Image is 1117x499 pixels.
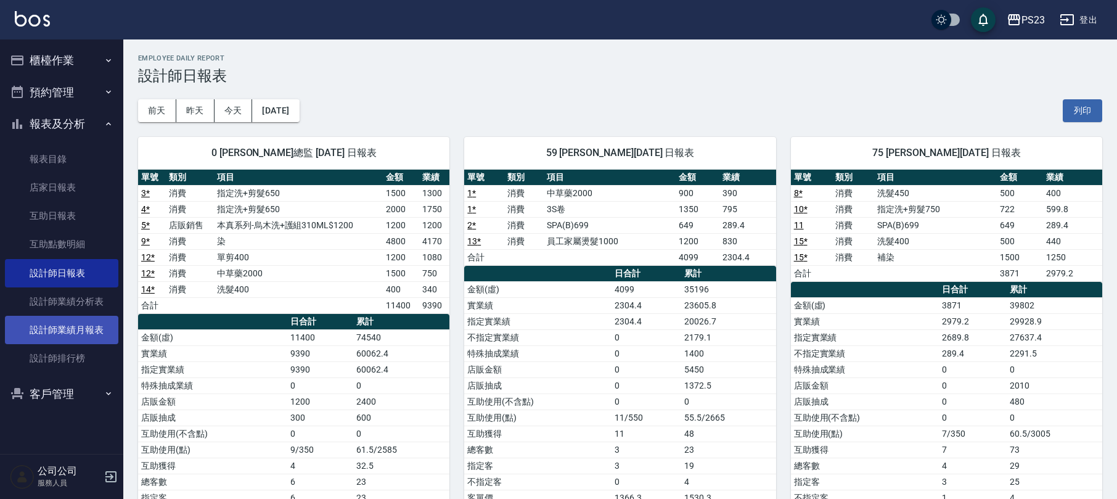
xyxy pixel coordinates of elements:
[464,361,612,377] td: 店販金額
[5,344,118,373] a: 設計師排行榜
[612,442,681,458] td: 3
[791,474,939,490] td: 指定客
[1063,99,1102,122] button: 列印
[5,202,118,230] a: 互助日報表
[214,265,383,281] td: 中草藥2000
[719,233,775,249] td: 830
[138,345,287,361] td: 實業績
[138,67,1102,85] h3: 設計師日報表
[15,11,50,27] img: Logo
[1007,458,1102,474] td: 29
[353,345,449,361] td: 60062.4
[791,345,939,361] td: 不指定實業績
[681,394,775,410] td: 0
[681,458,775,474] td: 19
[287,474,353,490] td: 6
[681,426,775,442] td: 48
[1021,12,1045,28] div: PS23
[138,394,287,410] td: 店販金額
[383,201,419,217] td: 2000
[1043,185,1102,201] td: 400
[215,99,253,122] button: 今天
[287,426,353,442] td: 0
[464,442,612,458] td: 總客數
[791,329,939,345] td: 指定實業績
[939,458,1007,474] td: 4
[612,297,681,313] td: 2304.4
[719,170,775,186] th: 業績
[612,313,681,329] td: 2304.4
[1007,410,1102,426] td: 0
[464,426,612,442] td: 互助獲得
[287,458,353,474] td: 4
[176,99,215,122] button: 昨天
[681,297,775,313] td: 23605.8
[791,313,939,329] td: 實業績
[676,233,719,249] td: 1200
[138,410,287,426] td: 店販抽成
[138,170,166,186] th: 單號
[464,474,612,490] td: 不指定客
[5,108,118,140] button: 報表及分析
[681,410,775,426] td: 55.5/2665
[806,147,1087,159] span: 75 [PERSON_NAME][DATE] 日報表
[1007,426,1102,442] td: 60.5/3005
[479,147,761,159] span: 59 [PERSON_NAME][DATE] 日報表
[1002,7,1050,33] button: PS23
[791,377,939,394] td: 店販金額
[214,233,383,249] td: 染
[464,170,504,186] th: 單號
[681,266,775,282] th: 累計
[5,259,118,287] a: 設計師日報表
[1007,394,1102,410] td: 480
[287,329,353,345] td: 11400
[252,99,299,122] button: [DATE]
[383,265,419,281] td: 1500
[287,314,353,330] th: 日合計
[874,249,997,265] td: 補染
[419,201,450,217] td: 1750
[214,249,383,265] td: 單剪400
[166,233,214,249] td: 消費
[939,345,1007,361] td: 289.4
[10,464,35,489] img: Person
[612,394,681,410] td: 0
[719,185,775,201] td: 390
[939,282,1007,298] th: 日合計
[419,217,450,233] td: 1200
[464,377,612,394] td: 店販抽成
[1043,265,1102,281] td: 2979.2
[138,377,287,394] td: 特殊抽成業績
[138,361,287,377] td: 指定實業績
[353,314,449,330] th: 累計
[464,170,775,266] table: a dense table
[676,170,719,186] th: 金額
[612,266,681,282] th: 日合計
[287,361,353,377] td: 9390
[612,345,681,361] td: 0
[419,297,450,313] td: 9390
[464,410,612,426] td: 互助使用(點)
[1007,313,1102,329] td: 29928.9
[612,426,681,442] td: 11
[681,329,775,345] td: 2179.1
[504,201,544,217] td: 消費
[612,281,681,297] td: 4099
[791,442,939,458] td: 互助獲得
[214,185,383,201] td: 指定洗+剪髮650
[353,410,449,426] td: 600
[681,442,775,458] td: 23
[138,442,287,458] td: 互助使用(點)
[464,394,612,410] td: 互助使用(不含點)
[681,361,775,377] td: 5450
[166,281,214,297] td: 消費
[1007,329,1102,345] td: 27637.4
[1043,217,1102,233] td: 289.4
[353,426,449,442] td: 0
[1007,361,1102,377] td: 0
[832,217,874,233] td: 消費
[287,394,353,410] td: 1200
[1007,474,1102,490] td: 25
[939,394,1007,410] td: 0
[153,147,435,159] span: 0 [PERSON_NAME]總監 [DATE] 日報表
